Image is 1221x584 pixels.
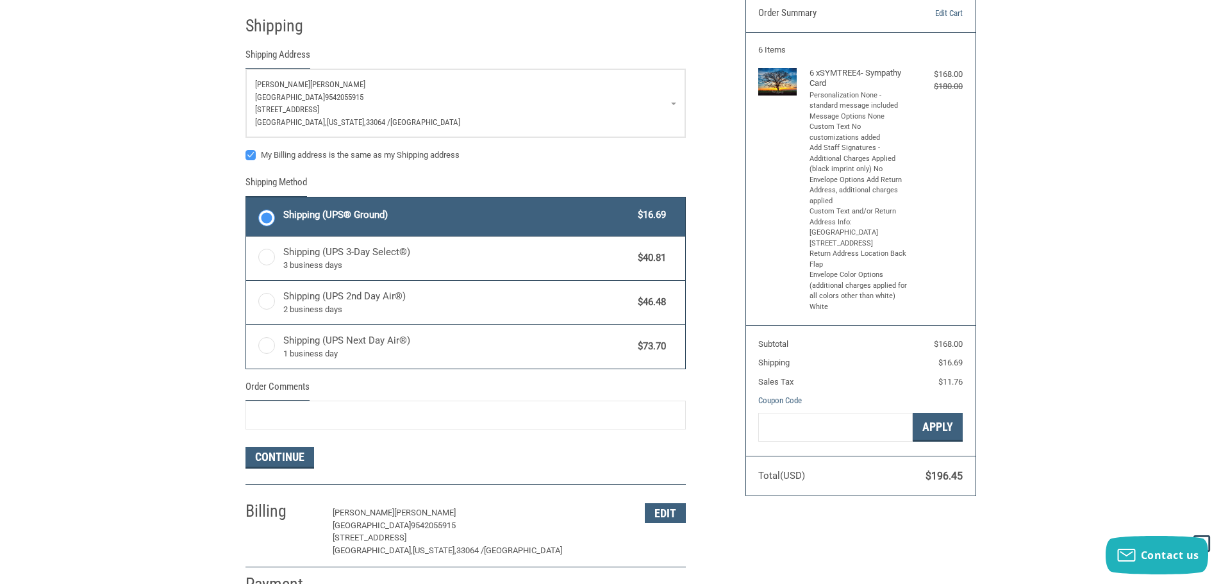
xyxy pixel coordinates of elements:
li: Return Address Location Back Flap [810,249,909,270]
span: $46.48 [632,295,667,310]
span: $168.00 [934,339,963,349]
span: [PERSON_NAME] [255,79,310,89]
span: [GEOGRAPHIC_DATA] [255,92,325,102]
li: Custom Text No customizations added [810,122,909,143]
button: Contact us [1106,536,1208,574]
label: My Billing address is the same as my Shipping address [245,150,686,160]
span: 33064 / [456,546,484,555]
span: [STREET_ADDRESS] [255,104,319,114]
span: $11.76 [938,377,963,387]
a: Enter or select a different address [246,69,685,137]
span: 9542055915 [325,92,363,102]
legend: Order Comments [245,380,310,401]
span: $196.45 [926,470,963,482]
li: Custom Text and/or Return Address Info: [GEOGRAPHIC_DATA] [STREET_ADDRESS] [810,206,909,249]
div: $180.00 [911,80,963,93]
span: [PERSON_NAME] [394,508,456,517]
span: [GEOGRAPHIC_DATA] [390,117,460,127]
span: 33064 / [366,117,390,127]
span: 3 business days [283,259,632,272]
span: [US_STATE], [327,117,366,127]
li: Personalization None - standard message included [810,90,909,112]
button: Apply [913,413,963,442]
span: [PERSON_NAME] [333,508,394,517]
input: Gift Certificate or Coupon Code [758,413,913,442]
span: Shipping (UPS 3-Day Select®) [283,245,632,272]
li: Add Staff Signatures - Additional Charges Applied (black imprint only) No [810,143,909,175]
span: Subtotal [758,339,788,349]
span: [STREET_ADDRESS] [333,533,406,542]
span: 1 business day [283,347,632,360]
span: [GEOGRAPHIC_DATA], [255,117,327,127]
span: Shipping (UPS® Ground) [283,208,632,222]
li: Envelope Options Add Return Address, additional charges applied [810,175,909,207]
button: Edit [645,503,686,523]
h3: Order Summary [758,7,897,20]
span: [US_STATE], [413,546,456,555]
h3: 6 Items [758,45,963,55]
span: $16.69 [632,208,667,222]
span: [GEOGRAPHIC_DATA] [333,521,411,530]
span: Total (USD) [758,470,805,481]
span: Sales Tax [758,377,793,387]
span: [GEOGRAPHIC_DATA], [333,546,413,555]
legend: Shipping Method [245,175,307,196]
button: Continue [245,447,314,469]
span: 9542055915 [411,521,456,530]
span: $16.69 [938,358,963,367]
div: $168.00 [911,68,963,81]
h4: 6 x SYMTREE4- Sympathy Card [810,68,909,89]
span: Shipping (UPS Next Day Air®) [283,333,632,360]
li: Message Options None [810,112,909,122]
a: Coupon Code [758,396,802,405]
span: [GEOGRAPHIC_DATA] [484,546,562,555]
span: 2 business days [283,303,632,316]
span: Shipping (UPS 2nd Day Air®) [283,289,632,316]
span: $73.70 [632,339,667,354]
h2: Billing [245,501,320,522]
h2: Shipping [245,15,320,37]
li: Envelope Color Options (additional charges applied for all colors other than white) White [810,270,909,312]
span: Contact us [1141,548,1199,562]
span: $40.81 [632,251,667,265]
legend: Shipping Address [245,47,310,69]
span: Shipping [758,358,790,367]
a: Edit Cart [897,7,963,20]
span: [PERSON_NAME] [310,79,365,89]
